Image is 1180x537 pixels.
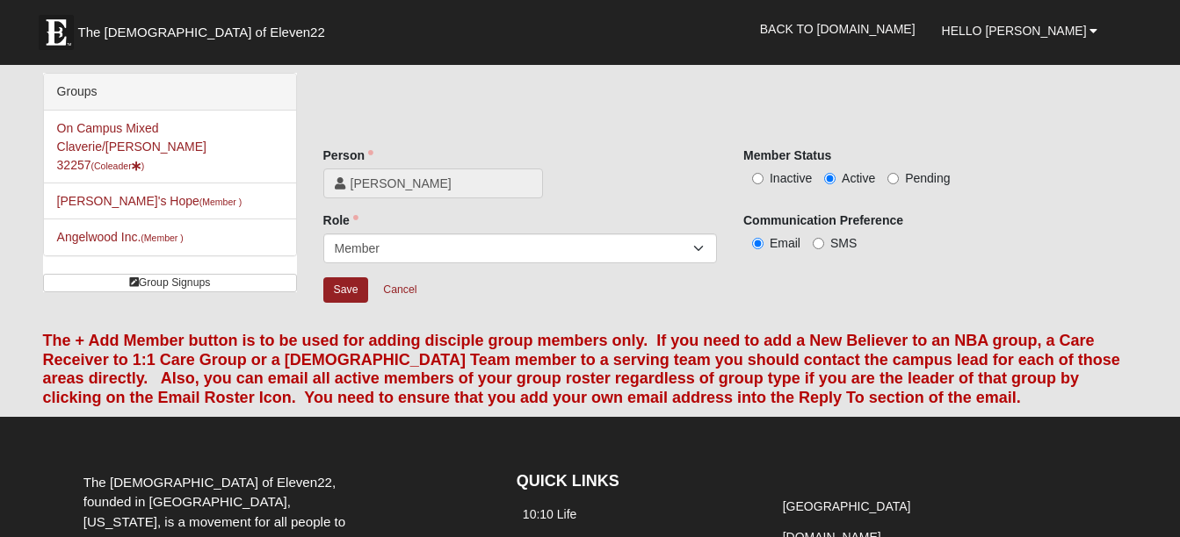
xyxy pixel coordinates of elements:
span: Pending [905,171,950,185]
a: Group Signups [43,274,297,292]
font: The + Add Member button is to be used for adding disciple group members only. If you need to add ... [43,332,1120,406]
span: Hello [PERSON_NAME] [942,24,1087,38]
span: Inactive [770,171,812,185]
input: Inactive [752,173,764,184]
label: Communication Preference [743,211,903,229]
span: Active [842,171,875,185]
span: SMS [830,236,857,250]
input: Active [824,173,836,184]
div: Groups [44,74,296,111]
small: (Member ) [141,233,183,243]
img: Eleven22 logo [39,15,74,50]
label: Role [323,211,358,229]
a: Cancel [372,276,428,304]
input: Email [752,238,764,249]
a: On Campus Mixed Claverie/[PERSON_NAME] 32257(Coleader) [57,121,206,172]
small: (Member ) [199,197,242,207]
a: [PERSON_NAME]'s Hope(Member ) [57,194,243,208]
label: Member Status [743,147,831,164]
span: The [DEMOGRAPHIC_DATA] of Eleven22 [78,24,325,41]
input: Alt+s [323,277,369,303]
span: [PERSON_NAME] [351,175,532,192]
small: (Coleader ) [91,161,145,171]
a: The [DEMOGRAPHIC_DATA] of Eleven22 [30,6,381,50]
input: Pending [887,173,899,184]
a: Angelwood Inc.(Member ) [57,230,184,244]
a: [GEOGRAPHIC_DATA] [783,499,911,513]
label: Person [323,147,373,164]
span: Email [770,236,800,250]
input: SMS [813,238,824,249]
a: Hello [PERSON_NAME] [929,9,1111,53]
a: Back to [DOMAIN_NAME] [747,7,929,51]
h4: QUICK LINKS [517,472,750,491]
